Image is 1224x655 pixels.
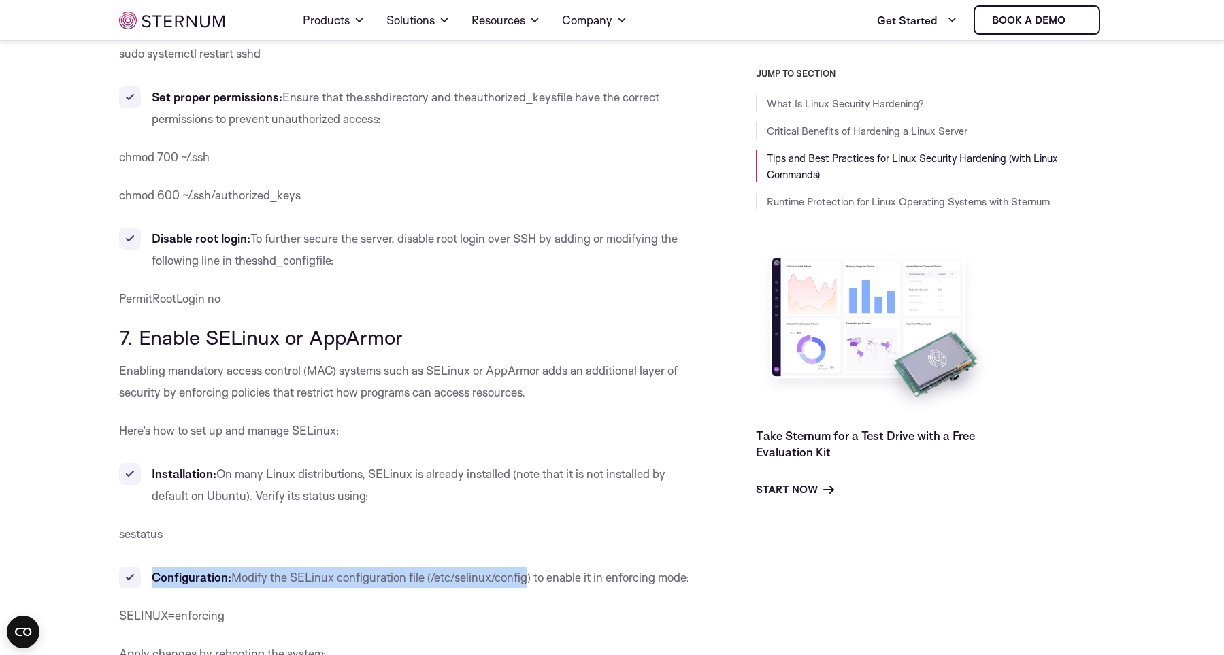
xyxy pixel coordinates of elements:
[152,90,282,104] b: Set proper permissions:
[231,570,431,584] span: Modify the SELinux configuration file (
[119,150,210,164] span: chmod 700 ~/.ssh
[7,616,39,648] button: Open CMP widget
[767,97,924,110] a: What Is Linux Security Hardening?
[1071,15,1082,26] img: sternum iot
[119,291,220,305] span: PermitRootLogin no
[756,482,834,498] a: Start Now
[756,248,994,417] img: Take Sternum for a Test Drive with a Free Evaluation Kit
[119,363,678,399] span: Enabling mandatory access control (MAC) systems such as SELinux or AppArmor adds an additional la...
[252,253,316,267] span: sshd_config
[362,90,382,104] span: .ssh
[767,124,967,137] a: Critical Benefits of Hardening a Linux Server
[152,467,216,481] b: Installation:
[119,526,163,541] span: sestatus
[119,608,225,622] span: SELINUX=enforcing
[152,570,231,584] b: Configuration:
[471,90,557,104] span: authorized_keys
[119,324,403,350] span: 7. Enable SELinux or AppArmor
[282,90,362,104] span: Ensure that the
[386,1,450,39] a: Solutions
[152,231,250,246] b: Disable root login:
[119,12,225,29] img: sternum iot
[316,253,334,267] span: file:
[119,188,301,202] span: chmod 600 ~/.ssh/authorized_keys
[472,1,540,39] a: Resources
[756,429,975,459] a: Take Sternum for a Test Drive with a Free Evaluation Kit
[877,7,957,34] a: Get Started
[431,570,527,584] span: /etc/selinux/config
[303,1,365,39] a: Products
[756,68,1106,79] h3: JUMP TO SECTION
[152,467,665,503] span: On many Linux distributions, SELinux is already installed (note that it is not installed by defau...
[119,46,261,61] span: sudo systemctl restart sshd
[119,423,340,437] span: Here’s how to set up and manage SELinux:
[974,5,1100,35] a: Book a demo
[767,152,1058,181] a: Tips and Best Practices for Linux Security Hardening (with Linux Commands)
[562,1,627,39] a: Company
[152,231,678,267] span: To further secure the server, disable root login over SSH by adding or modifying the following li...
[767,195,1050,208] a: Runtime Protection for Linux Operating Systems with Sternum
[527,570,689,584] span: ) to enable it in enforcing mode:
[382,90,471,104] span: directory and the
